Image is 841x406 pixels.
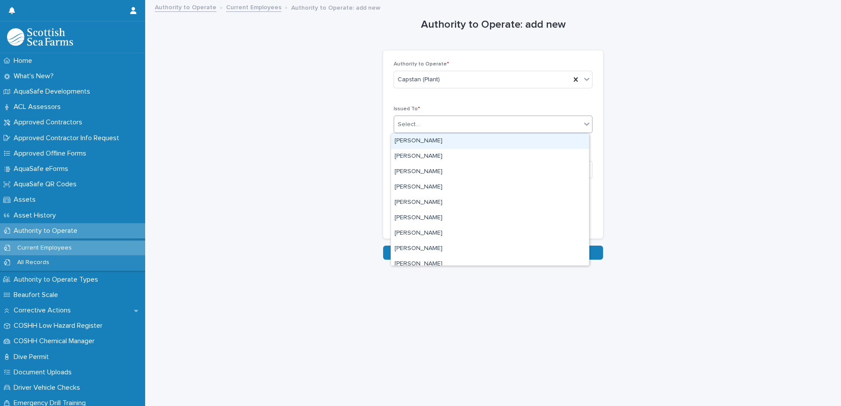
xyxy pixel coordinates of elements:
p: Authority to Operate [10,227,84,235]
span: Issued To [394,106,420,112]
p: Corrective Actions [10,306,78,315]
p: COSHH Low Hazard Register [10,322,110,330]
p: Approved Offline Forms [10,149,93,158]
div: Adam Jarron [391,180,589,195]
div: Aaron Anderson [391,134,589,149]
button: Save [383,246,603,260]
p: Driver Vehicle Checks [10,384,87,392]
a: Authority to Operate [155,2,216,12]
p: AquaSafe eForms [10,165,75,173]
p: AquaSafe QR Codes [10,180,84,188]
span: Capstan (Plant) [398,75,440,84]
p: COSHH Chemical Manager [10,337,102,345]
div: Adam Mackie [391,210,589,226]
span: Authority to Operate [394,62,449,67]
p: ACL Assessors [10,103,68,111]
p: Home [10,57,39,65]
p: Current Employees [10,244,79,252]
div: Adam Shargool [391,226,589,241]
p: Approved Contractors [10,118,89,127]
div: Adrian Abernethy [391,257,589,272]
p: AquaSafe Developments [10,87,97,96]
div: Adam Kuc [391,195,589,210]
div: Adam Gdula [391,164,589,180]
div: Adam Wright [391,241,589,257]
p: Approved Contractor Info Request [10,134,126,142]
p: Asset History [10,211,63,220]
div: Aaron Garson [391,149,589,164]
p: All Records [10,259,56,266]
p: Assets [10,196,43,204]
img: bPIBxiqnSb2ggTQWdOVV [7,28,73,46]
p: Authority to Operate: add new [291,2,380,12]
p: What's New? [10,72,61,80]
p: Beaufort Scale [10,291,65,299]
h1: Authority to Operate: add new [383,18,603,31]
div: Select... [398,120,420,129]
a: Current Employees [226,2,282,12]
p: Authority to Operate Types [10,275,105,284]
p: Dive Permit [10,353,56,361]
p: Document Uploads [10,368,79,377]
